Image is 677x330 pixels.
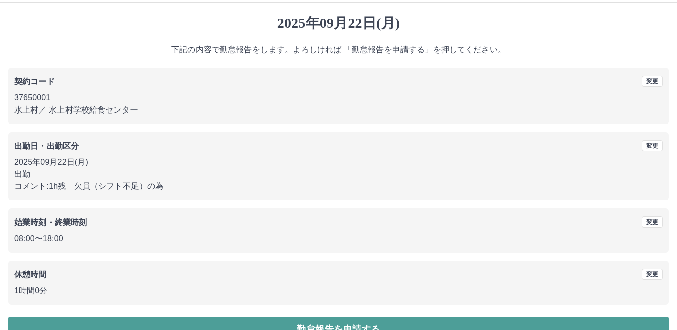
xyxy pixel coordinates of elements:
[8,15,669,32] h1: 2025年09月22日(月)
[642,76,663,87] button: 変更
[14,180,663,192] p: コメント: 1h残 欠員（シフト不足）の為
[14,233,663,245] p: 08:00 〜 18:00
[642,269,663,280] button: 変更
[14,156,663,168] p: 2025年09月22日(月)
[14,168,663,180] p: 出勤
[14,270,47,279] b: 休憩時間
[14,218,87,227] b: 始業時刻・終業時刻
[14,77,55,86] b: 契約コード
[14,92,663,104] p: 37650001
[8,44,669,56] p: 下記の内容で勤怠報告をします。よろしければ 「勤怠報告を申請する」を押してください。
[642,140,663,151] button: 変更
[642,216,663,228] button: 変更
[14,285,663,297] p: 1時間0分
[14,104,663,116] p: 水上村 ／ 水上村学校給食センター
[14,142,79,150] b: 出勤日・出勤区分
